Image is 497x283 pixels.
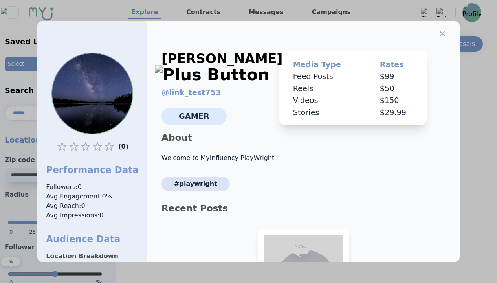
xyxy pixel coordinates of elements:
p: About [155,131,452,144]
span: Avg Reach: 0 [46,201,139,211]
h1: Performance Data [46,164,139,176]
span: Gamer [161,108,227,125]
td: $ 29.99 [369,107,424,119]
span: Avg Impressions: 0 [46,211,139,220]
td: Feed Posts [282,71,369,83]
td: $ 150 [369,95,424,107]
td: $ 99 [369,71,424,83]
span: Avg Engagement: 0 % [46,192,139,201]
p: Welcome to MyInfluency PlayWright [155,153,452,163]
img: Profile [52,53,132,134]
a: @link_test753 [161,88,221,97]
th: Rates [369,59,424,71]
span: Followers: 0 [46,182,139,192]
td: Reels [282,83,369,95]
td: $ 50 [369,83,424,95]
td: Videos [282,95,369,107]
p: Recent Posts [155,202,452,215]
p: Location Breakdown [46,252,139,261]
th: Media Type [282,59,369,71]
p: ( 0 ) [118,141,128,153]
td: Stories [282,107,369,119]
span: #PlayWright [161,177,230,191]
h1: Audience Data [46,233,139,245]
div: [PERSON_NAME] [161,51,282,83]
img: Plus Button [155,65,270,85]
